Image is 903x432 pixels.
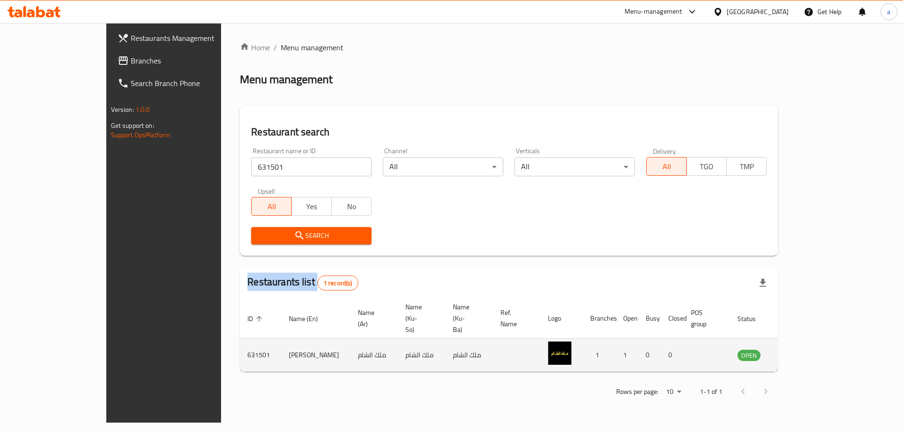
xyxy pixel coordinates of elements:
[616,338,638,372] td: 1
[295,200,328,213] span: Yes
[240,72,333,87] h2: Menu management
[317,275,358,291] div: Total records count
[247,313,265,324] span: ID
[653,148,676,154] label: Delivery
[583,298,616,338] th: Branches
[383,157,503,176] div: All
[247,275,358,291] h2: Restaurants list
[274,42,277,53] li: /
[500,307,529,330] span: Ref. Name
[515,157,635,176] div: All
[289,313,330,324] span: Name (En)
[111,103,134,116] span: Version:
[405,301,434,335] span: Name (Ku-So)
[135,103,150,116] span: 1.0.0
[251,197,292,216] button: All
[616,298,638,338] th: Open
[251,227,372,244] button: Search
[661,298,683,338] th: Closed
[251,125,767,139] h2: Restaurant search
[646,157,687,176] button: All
[583,338,616,372] td: 1
[638,298,661,338] th: Busy
[700,386,722,398] p: 1-1 of 1
[887,7,890,17] span: a
[240,42,778,53] nav: breadcrumb
[110,49,257,72] a: Branches
[251,157,372,176] input: Search for restaurant name or ID..
[616,386,658,398] p: Rows per page:
[661,338,683,372] td: 0
[350,338,398,372] td: ملك الشام
[131,78,250,89] span: Search Branch Phone
[258,188,275,194] label: Upsell
[318,279,358,288] span: 1 record(s)
[111,129,171,141] a: Support.OpsPlatform
[445,338,493,372] td: ملك الشام
[686,157,727,176] button: TGO
[281,42,343,53] span: Menu management
[358,307,387,330] span: Name (Ar)
[255,200,288,213] span: All
[625,6,682,17] div: Menu-management
[737,313,768,324] span: Status
[281,338,350,372] td: [PERSON_NAME]
[259,230,364,242] span: Search
[240,298,812,372] table: enhanced table
[726,157,767,176] button: TMP
[638,338,661,372] td: 0
[690,160,723,173] span: TGO
[727,7,789,17] div: [GEOGRAPHIC_DATA]
[335,200,368,213] span: No
[752,272,774,294] div: Export file
[548,341,571,365] img: Malik AlSham
[131,55,250,66] span: Branches
[730,160,763,173] span: TMP
[291,197,332,216] button: Yes
[111,119,154,132] span: Get support on:
[110,72,257,94] a: Search Branch Phone
[240,338,281,372] td: 631501
[331,197,372,216] button: No
[737,350,760,361] span: OPEN
[650,160,683,173] span: All
[662,385,685,399] div: Rows per page:
[691,307,719,330] span: POS group
[398,338,445,372] td: ملك الشام
[110,27,257,49] a: Restaurants Management
[540,298,583,338] th: Logo
[131,32,250,44] span: Restaurants Management
[453,301,482,335] span: Name (Ku-Ba)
